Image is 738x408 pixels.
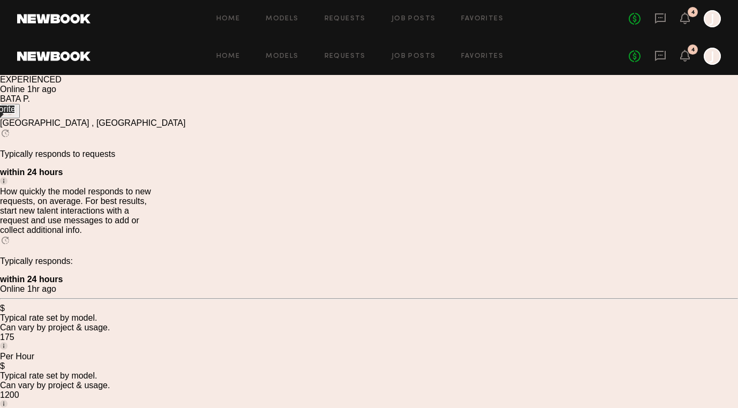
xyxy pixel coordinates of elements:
a: J [704,48,721,65]
a: Job Posts [391,16,436,22]
div: 4 [691,10,695,16]
a: Home [216,16,240,22]
a: Requests [325,16,366,22]
a: Models [266,16,298,22]
a: Favorites [461,16,503,22]
div: 4 [691,47,695,53]
a: J [704,10,721,27]
a: Favorites [461,53,503,60]
a: Requests [325,53,366,60]
a: Home [216,53,240,60]
a: Models [266,53,298,60]
a: Job Posts [391,53,436,60]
